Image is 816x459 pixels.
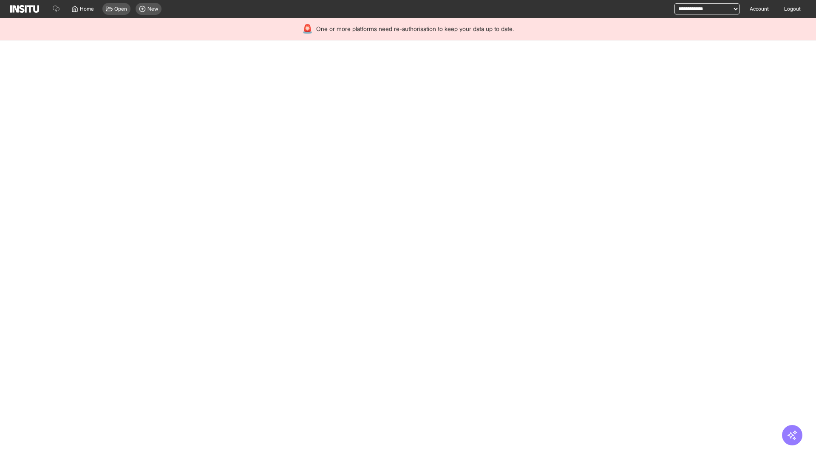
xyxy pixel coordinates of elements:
[147,6,158,12] span: New
[114,6,127,12] span: Open
[80,6,94,12] span: Home
[10,5,39,13] img: Logo
[302,23,313,35] div: 🚨
[316,25,514,33] span: One or more platforms need re-authorisation to keep your data up to date.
